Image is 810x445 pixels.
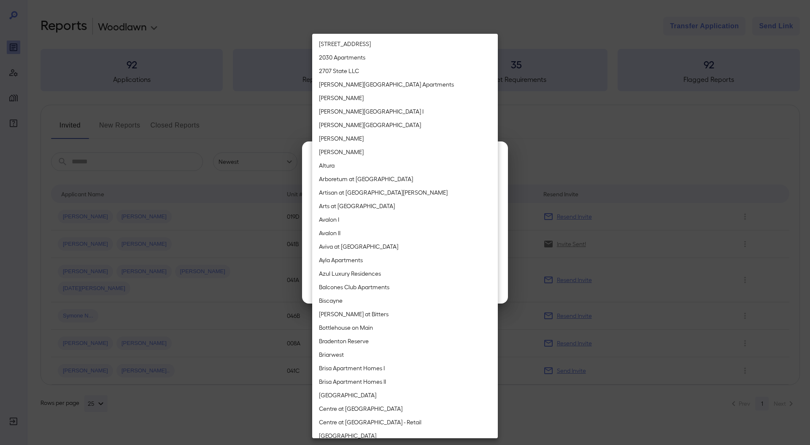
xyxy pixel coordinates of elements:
[312,51,498,64] li: 2030 Apartments
[312,105,498,118] li: [PERSON_NAME][GEOGRAPHIC_DATA] I
[312,145,498,159] li: [PERSON_NAME]
[312,186,498,199] li: Artisan at [GEOGRAPHIC_DATA][PERSON_NAME]
[312,375,498,388] li: Brisa Apartment Homes II
[312,172,498,186] li: Arboretum at [GEOGRAPHIC_DATA]
[312,118,498,132] li: [PERSON_NAME][GEOGRAPHIC_DATA]
[312,388,498,402] li: [GEOGRAPHIC_DATA]
[312,199,498,213] li: Arts at [GEOGRAPHIC_DATA]
[312,294,498,307] li: Biscayne
[312,240,498,253] li: Aviva at [GEOGRAPHIC_DATA]
[312,429,498,442] li: [GEOGRAPHIC_DATA]
[312,361,498,375] li: Brisa Apartment Homes I
[312,132,498,145] li: [PERSON_NAME]
[312,37,498,51] li: [STREET_ADDRESS]
[312,213,498,226] li: Avalon I
[312,321,498,334] li: Bottlehouse on Main
[312,159,498,172] li: Altura
[312,348,498,361] li: Briarwest
[312,334,498,348] li: Bradenton Reserve
[312,280,498,294] li: Balcones Club Apartments
[312,226,498,240] li: Avalon II
[312,64,498,78] li: 2707 State LLC
[312,415,498,429] li: Centre at [GEOGRAPHIC_DATA] - Retail
[312,253,498,267] li: Ayla Apartments
[312,78,498,91] li: [PERSON_NAME][GEOGRAPHIC_DATA] Apartments
[312,91,498,105] li: [PERSON_NAME]
[312,402,498,415] li: Centre at [GEOGRAPHIC_DATA]
[312,267,498,280] li: Azul Luxury Residences
[312,307,498,321] li: [PERSON_NAME] at Bitters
